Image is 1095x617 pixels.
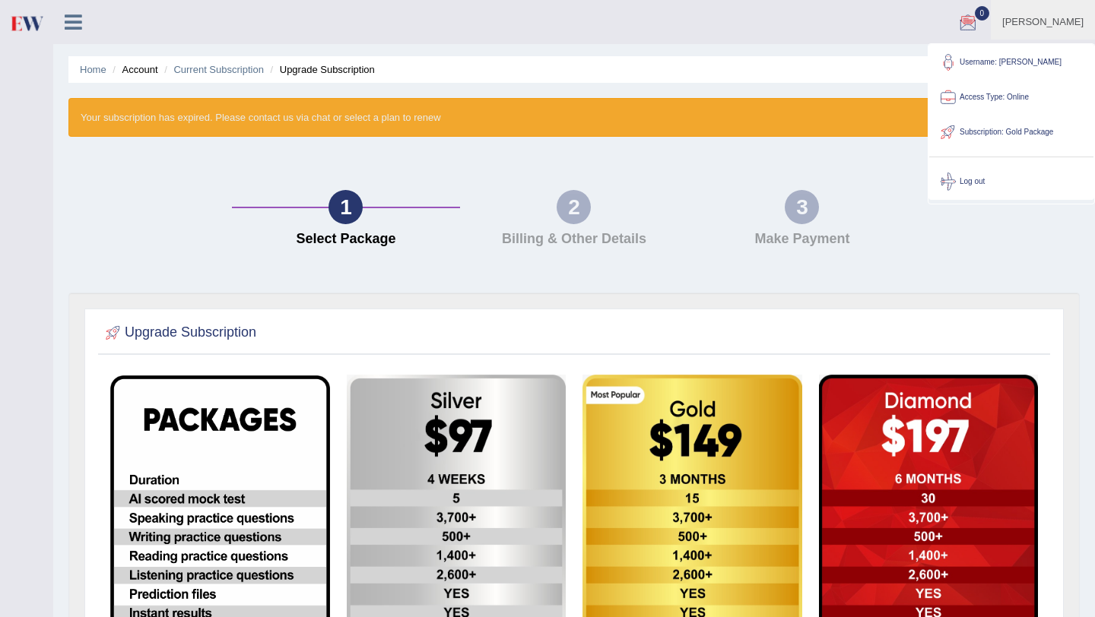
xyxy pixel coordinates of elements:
a: Log out [929,164,1093,199]
li: Upgrade Subscription [267,62,375,77]
span: 0 [975,6,990,21]
a: Access Type: Online [929,80,1093,115]
div: 2 [557,190,591,224]
a: Current Subscription [173,64,264,75]
a: Subscription: Gold Package [929,115,1093,150]
a: Username: [PERSON_NAME] [929,45,1093,80]
div: Your subscription has expired. Please contact us via chat or select a plan to renew [68,98,1080,137]
h4: Select Package [240,232,452,247]
li: Account [109,62,157,77]
div: 3 [785,190,819,224]
h4: Make Payment [696,232,909,247]
a: Home [80,64,106,75]
h4: Billing & Other Details [468,232,681,247]
div: 1 [328,190,363,224]
h2: Upgrade Subscription [102,321,256,344]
